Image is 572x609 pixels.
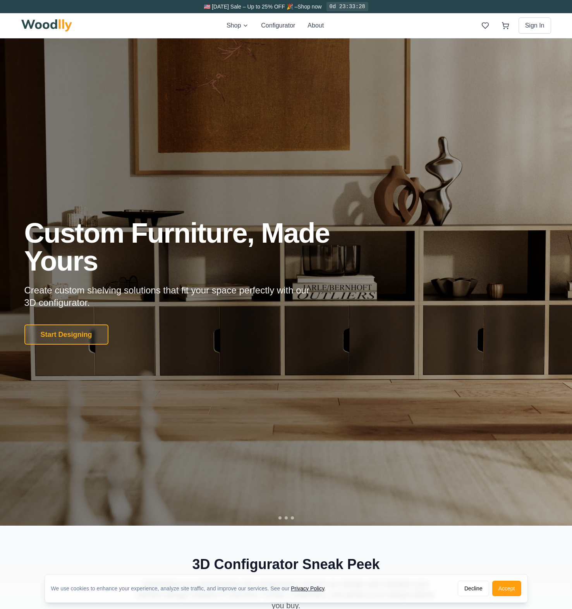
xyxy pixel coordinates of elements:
button: About [307,21,324,30]
button: Accept [492,581,521,596]
div: 0d 23:33:28 [326,2,368,11]
img: Woodlly [21,19,72,32]
button: Sign In [519,17,551,34]
span: 🇺🇸 [DATE] Sale – Up to 25% OFF 🎉 – [204,3,297,10]
button: Start Designing [24,324,108,345]
a: Privacy Policy [291,585,324,592]
div: We use cookies to enhance your experience, analyze site traffic, and improve our services. See our . [51,585,332,592]
a: Shop now [297,3,321,10]
h2: 3D Configurator Sneak Peek [21,557,551,572]
p: Create custom shelving solutions that fit your space perfectly with our 3D configurator. [24,284,322,309]
button: Configurator [261,21,295,30]
button: Shop [227,21,249,30]
h1: Custom Furniture, Made Yours [24,219,371,275]
button: Decline [458,581,489,596]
